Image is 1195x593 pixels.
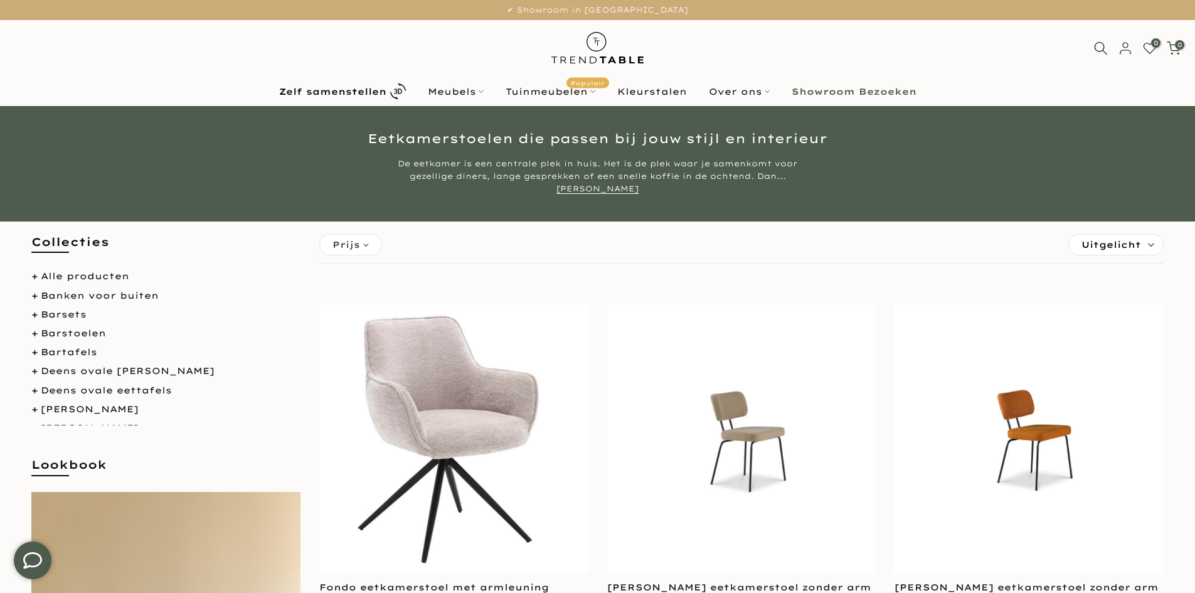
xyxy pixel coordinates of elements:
[566,77,609,88] span: Populair
[41,365,215,377] a: Deens ovale [PERSON_NAME]
[780,84,927,99] a: Showroom Bezoeken
[16,3,1179,17] p: ✔ Showroom in [GEOGRAPHIC_DATA]
[1151,38,1160,48] span: 0
[417,84,494,99] a: Meubels
[41,270,129,282] a: Alle producten
[41,403,139,415] a: [PERSON_NAME]
[543,20,652,76] img: trend-table
[698,84,780,99] a: Over ons
[279,87,386,96] b: Zelf samenstellen
[31,457,300,485] h5: Lookbook
[1081,235,1141,255] span: Uitgelicht
[363,158,833,195] div: De eetkamer is een centrale plek in huis. Het is de plek waar je samenkomt voor gezellige diners,...
[41,422,139,434] a: [PERSON_NAME]
[494,84,606,99] a: TuinmeubelenPopulair
[41,290,159,301] a: Banken voor buiten
[792,87,916,96] b: Showroom Bezoeken
[1,529,64,592] iframe: toggle-frame
[31,234,300,262] h5: Collecties
[556,184,639,194] a: [PERSON_NAME]
[319,582,549,593] a: Fondo eetkamerstoel met armleuning
[606,84,698,99] a: Kleurstalen
[1167,41,1181,55] a: 0
[1143,41,1157,55] a: 0
[1069,235,1163,255] label: Sorteren:Uitgelicht
[41,385,172,396] a: Deens ovale eettafels
[1175,40,1184,50] span: 0
[332,238,360,252] span: Prijs
[41,328,106,339] a: Barstoelen
[41,309,87,320] a: Barsets
[41,346,97,358] a: Bartafels
[268,80,417,102] a: Zelf samenstellen
[231,132,965,145] h1: Eetkamerstoelen die passen bij jouw stijl en interieur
